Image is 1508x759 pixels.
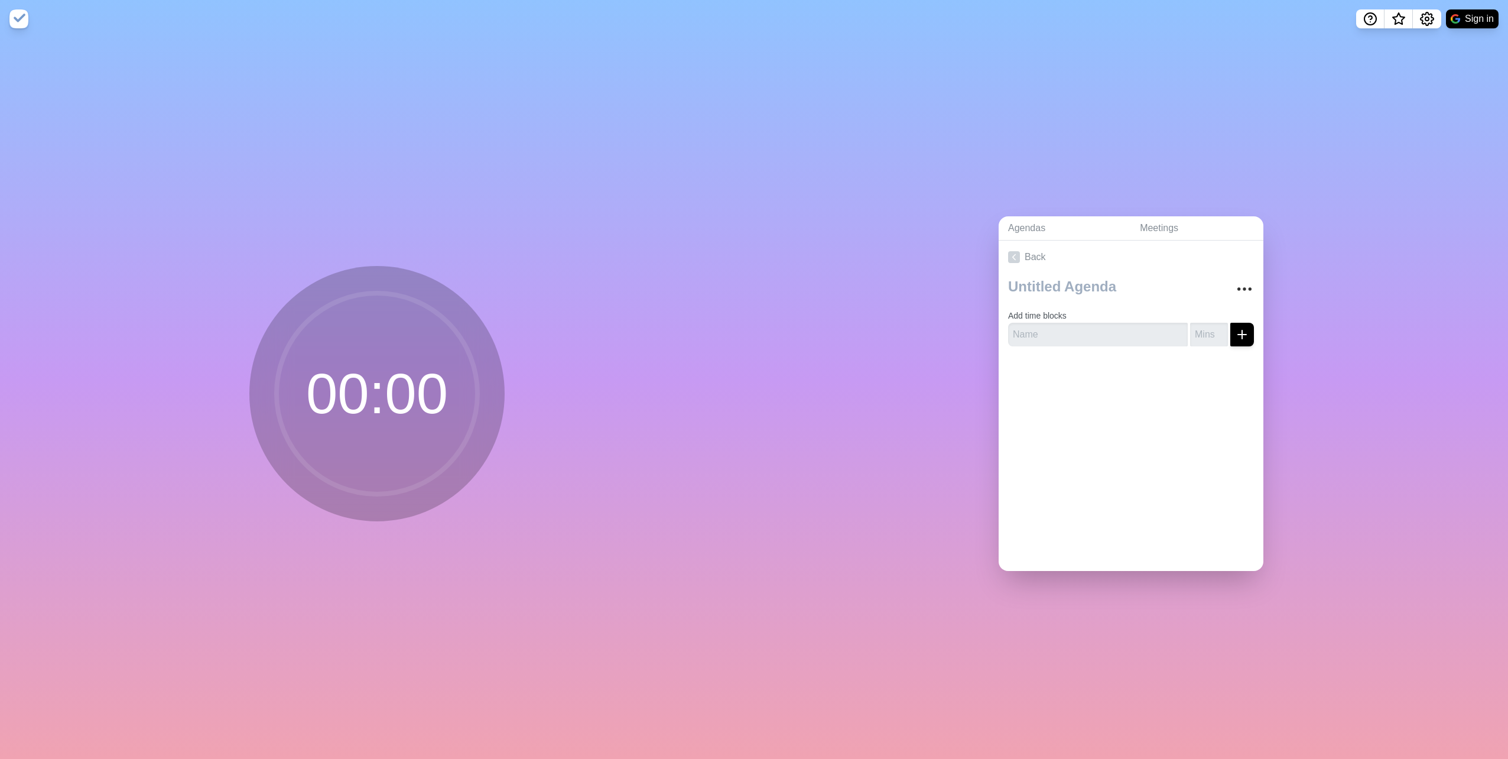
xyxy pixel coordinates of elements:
[9,9,28,28] img: timeblocks logo
[1008,323,1188,346] input: Name
[1356,9,1384,28] button: Help
[1384,9,1413,28] button: What’s new
[1008,311,1067,320] label: Add time blocks
[1233,277,1256,301] button: More
[1130,216,1263,241] a: Meetings
[1446,9,1499,28] button: Sign in
[999,216,1130,241] a: Agendas
[1413,9,1441,28] button: Settings
[999,241,1263,274] a: Back
[1190,323,1228,346] input: Mins
[1451,14,1460,24] img: google logo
